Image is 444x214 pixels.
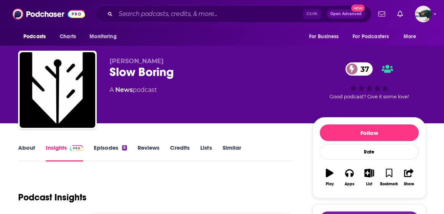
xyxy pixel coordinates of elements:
[18,29,56,44] button: open menu
[94,144,127,161] a: Episodes8
[18,144,35,161] a: About
[375,8,388,20] a: Show notifications dropdown
[348,29,400,44] button: open menu
[110,57,164,65] span: [PERSON_NAME]
[327,9,365,19] button: Open AdvancedNew
[339,164,359,191] button: Apps
[366,182,372,186] div: List
[110,85,157,95] div: A podcast
[303,9,321,19] span: Ctrl K
[122,145,127,150] div: 8
[394,8,406,20] a: Show notifications dropdown
[70,145,83,151] img: Podchaser Pro
[222,144,241,161] a: Similar
[46,144,83,161] a: InsightsPodchaser Pro
[309,31,339,42] span: For Business
[326,182,334,186] div: Play
[95,5,371,23] div: Search podcasts, credits, & more...
[345,62,373,76] a: 37
[330,94,409,99] span: Good podcast? Give it some love!
[55,29,80,44] a: Charts
[415,6,432,22] img: User Profile
[313,57,426,104] div: 37Good podcast? Give it some love!
[23,31,46,42] span: Podcasts
[353,31,389,42] span: For Podcasters
[116,8,303,20] input: Search podcasts, credits, & more...
[303,29,348,44] button: open menu
[60,31,76,42] span: Charts
[351,5,365,12] span: New
[18,192,87,203] h1: Podcast Insights
[359,164,379,191] button: List
[115,86,133,93] a: News
[170,144,190,161] a: Credits
[20,52,95,128] img: Slow Boring
[380,182,398,186] div: Bookmark
[399,164,419,191] button: Share
[320,124,419,141] button: Follow
[415,6,432,22] span: Logged in as fsg.publicity
[320,164,339,191] button: Play
[345,182,354,186] div: Apps
[353,62,373,76] span: 37
[415,6,432,22] button: Show profile menu
[379,164,399,191] button: Bookmark
[398,29,426,44] button: open menu
[84,29,126,44] button: open menu
[90,31,116,42] span: Monitoring
[12,7,85,21] img: Podchaser - Follow, Share and Rate Podcasts
[330,12,362,16] span: Open Advanced
[138,144,159,161] a: Reviews
[200,144,212,161] a: Lists
[404,31,416,42] span: More
[320,144,419,160] div: Rate
[404,182,414,186] div: Share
